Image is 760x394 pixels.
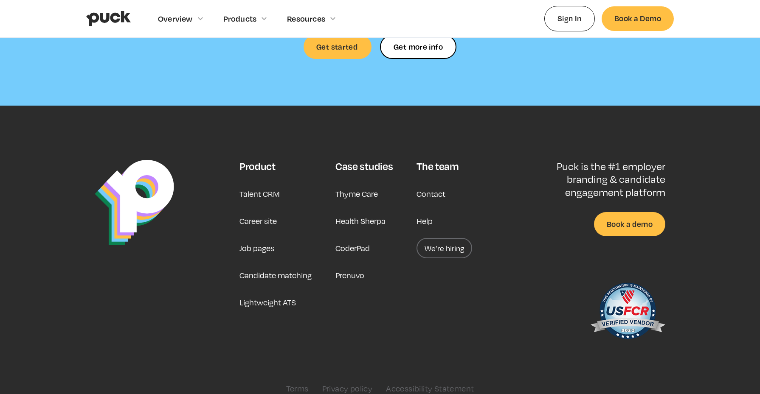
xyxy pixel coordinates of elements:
a: Lightweight ATS [239,292,296,313]
a: Book a demo [594,212,665,236]
div: Case studies [335,160,393,173]
a: Help [417,211,433,231]
a: Thyme Care [335,184,378,204]
div: The team [417,160,459,173]
a: Career site [239,211,277,231]
p: Puck is the #1 employer branding & candidate engagement platform [529,160,665,198]
img: Puck Logo [95,160,174,245]
a: Accessibility Statement [386,384,474,393]
a: Privacy policy [322,384,373,393]
a: Job pages [239,238,274,258]
form: Ready to find your people [380,35,456,59]
a: Health Sherpa [335,211,386,231]
div: Product [239,160,276,173]
a: Terms [286,384,309,393]
a: Talent CRM [239,184,280,204]
a: Sign In [544,6,595,31]
img: US Federal Contractor Registration System for Award Management Verified Vendor Seal [590,279,665,346]
a: Contact [417,184,445,204]
div: Resources [287,14,325,23]
a: Prenuvo [335,265,364,285]
a: Get more info [380,35,456,59]
a: We’re hiring [417,238,472,258]
div: Products [223,14,257,23]
a: Book a Demo [602,6,674,31]
a: CoderPad [335,238,370,258]
a: Candidate matching [239,265,312,285]
a: Get started [304,35,372,59]
div: Overview [158,14,193,23]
